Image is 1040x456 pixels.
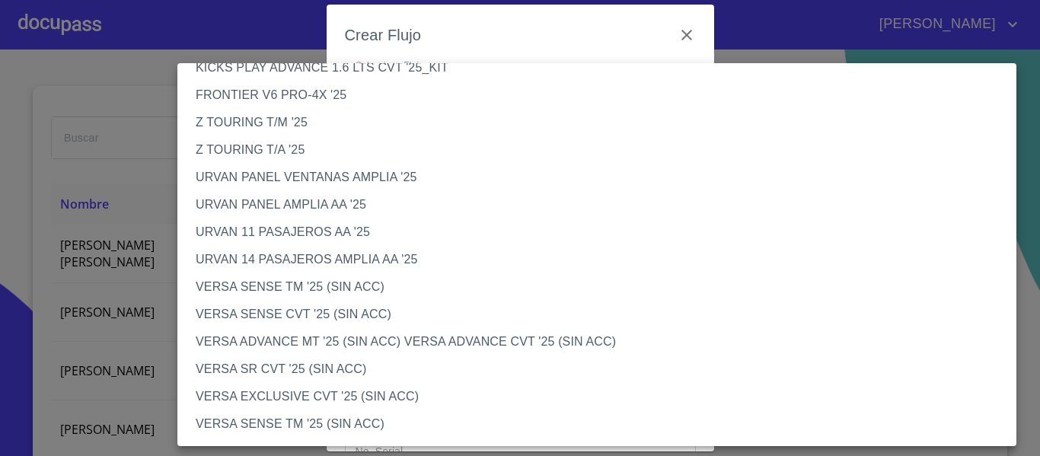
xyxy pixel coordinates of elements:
[177,301,1028,328] li: VERSA SENSE CVT '25 (SIN ACC)
[177,328,1028,356] li: VERSA ADVANCE MT '25 (SIN ACC) VERSA ADVANCE CVT '25 (SIN ACC)
[177,383,1028,410] li: VERSA EXCLUSIVE CVT '25 (SIN ACC)
[177,410,1028,438] li: VERSA SENSE TM '25 (SIN ACC)
[177,356,1028,383] li: VERSA SR CVT '25 (SIN ACC)
[177,164,1028,191] li: URVAN PANEL VENTANAS AMPLIA '25
[177,81,1028,109] li: FRONTIER V6 PRO-4X '25
[177,246,1028,273] li: URVAN 14 PASAJEROS AMPLIA AA '25
[177,109,1028,136] li: Z TOURING T/M '25
[177,273,1028,301] li: VERSA SENSE TM '25 (SIN ACC)
[177,191,1028,218] li: URVAN PANEL AMPLIA AA '25
[177,54,1028,81] li: KICKS PLAY ADVANCE 1.6 LTS CVT '25_KIT
[177,218,1028,246] li: URVAN 11 PASAJEROS AA '25
[177,136,1028,164] li: Z TOURING T/A '25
